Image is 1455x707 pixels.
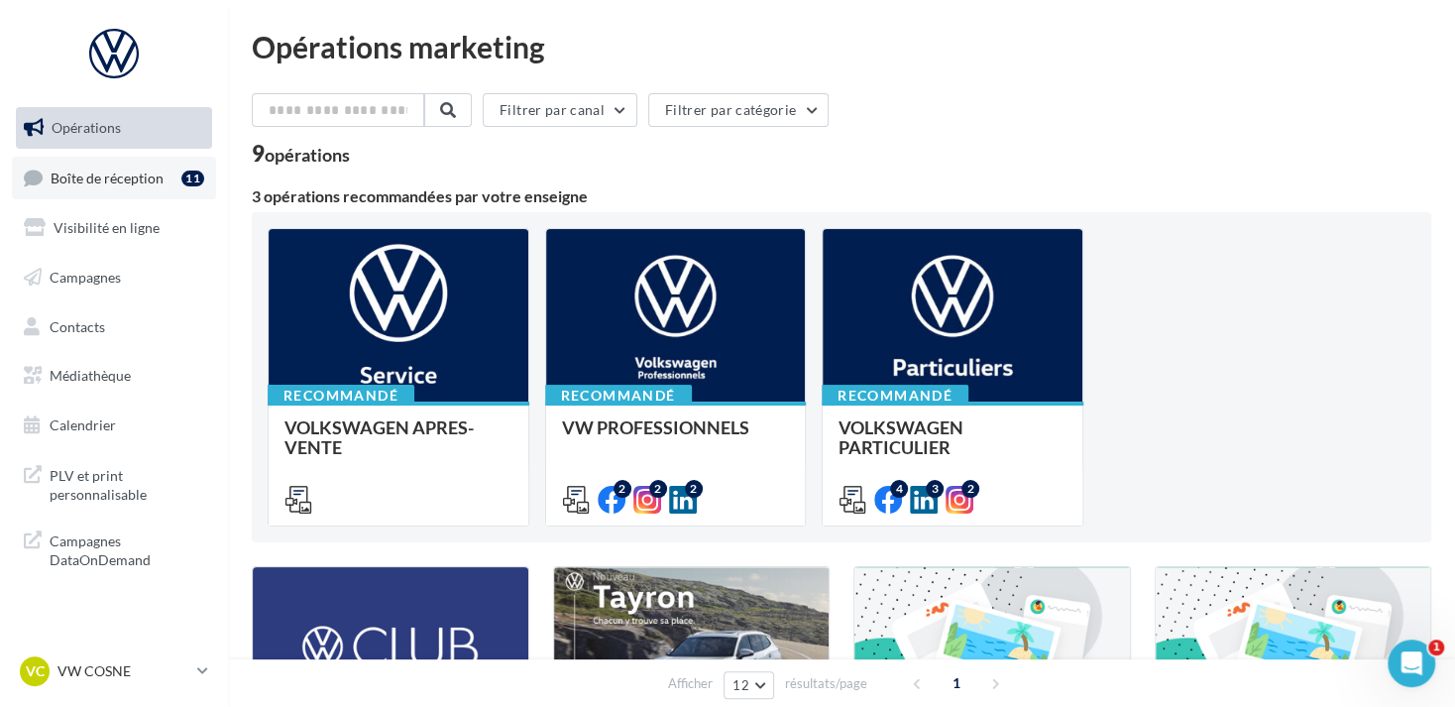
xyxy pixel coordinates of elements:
[50,416,116,433] span: Calendrier
[265,146,350,164] div: opérations
[785,674,867,693] span: résultats/page
[252,143,350,165] div: 9
[12,306,216,348] a: Contacts
[252,32,1431,61] div: Opérations marketing
[12,405,216,446] a: Calendrier
[890,480,908,498] div: 4
[941,667,972,699] span: 1
[483,93,637,127] button: Filtrer par canal
[268,385,414,407] div: Recommandé
[822,385,968,407] div: Recommandé
[26,661,45,681] span: VC
[961,480,979,498] div: 2
[545,385,692,407] div: Recommandé
[50,367,131,384] span: Médiathèque
[16,652,212,690] a: VC VW COSNE
[1388,640,1435,687] iframe: Intercom live chat
[54,219,160,236] span: Visibilité en ligne
[839,416,963,458] span: VOLKSWAGEN PARTICULIER
[50,269,121,286] span: Campagnes
[685,480,703,498] div: 2
[649,480,667,498] div: 2
[51,169,164,185] span: Boîte de réception
[12,207,216,249] a: Visibilité en ligne
[12,454,216,513] a: PLV et print personnalisable
[12,107,216,149] a: Opérations
[181,171,204,186] div: 11
[732,677,749,693] span: 12
[284,416,474,458] span: VOLKSWAGEN APRES-VENTE
[668,674,713,693] span: Afficher
[12,520,216,578] a: Campagnes DataOnDemand
[724,671,774,699] button: 12
[50,528,204,570] span: Campagnes DataOnDemand
[50,317,105,334] span: Contacts
[252,188,1431,204] div: 3 opérations recommandées par votre enseigne
[562,416,749,438] span: VW PROFESSIONNELS
[1428,640,1444,655] span: 1
[614,480,631,498] div: 2
[926,480,944,498] div: 3
[12,257,216,298] a: Campagnes
[52,119,121,136] span: Opérations
[57,661,189,681] p: VW COSNE
[50,462,204,505] span: PLV et print personnalisable
[12,355,216,397] a: Médiathèque
[648,93,829,127] button: Filtrer par catégorie
[12,157,216,199] a: Boîte de réception11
